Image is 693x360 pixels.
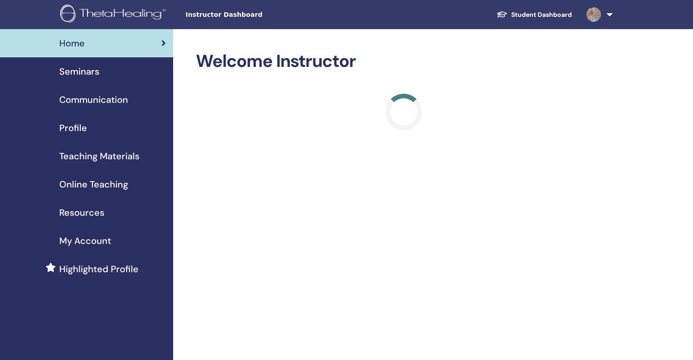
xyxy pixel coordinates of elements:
span: Online Teaching [59,177,128,191]
span: Highlighted Profile [59,262,139,276]
span: My Account [59,234,111,248]
img: default.jpg [586,7,601,22]
span: Teaching Materials [59,149,139,163]
span: Communication [59,93,128,106]
span: Resources [59,206,104,219]
img: graduation-cap-white.svg [497,10,508,18]
h2: Welcome Instructor [196,51,611,72]
a: Student Dashboard [489,6,579,23]
span: Instructor Dashboard [185,10,322,20]
span: Home [59,36,85,50]
img: logo.png [60,5,169,25]
span: Profile [59,121,87,135]
span: Seminars [59,65,99,78]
